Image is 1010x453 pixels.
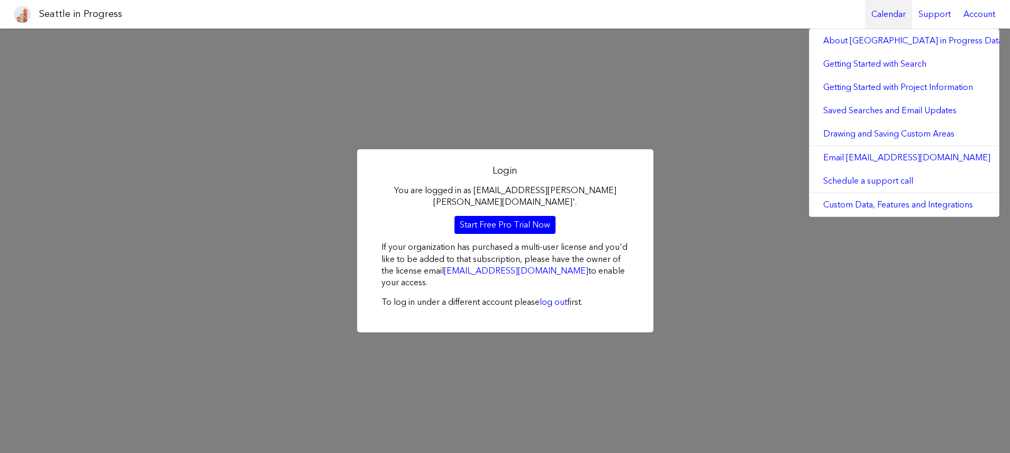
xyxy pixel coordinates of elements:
a: About [GEOGRAPHIC_DATA] in Progress Data [809,29,999,52]
a: Getting Started with Project Information [809,76,999,99]
a: [EMAIL_ADDRESS][DOMAIN_NAME] [444,266,588,276]
a: Start Free Pro Trial Now [454,216,556,234]
h1: Seattle in Progress [39,7,122,21]
a: Email [EMAIL_ADDRESS][DOMAIN_NAME] [809,146,999,169]
a: Custom Data, Features and Integrations [809,193,999,216]
a: Drawing and Saving Custom Areas [809,122,999,146]
a: Schedule a support call [809,169,999,193]
a: Saved Searches and Email Updates [809,99,999,122]
p: You are logged in as [EMAIL_ADDRESS][PERSON_NAME][PERSON_NAME][DOMAIN_NAME]'. [381,185,629,209]
h2: Login [381,164,629,177]
a: Getting Started with Search [809,52,999,76]
img: favicon-96x96.png [14,6,31,23]
p: To log in under a different account please first. [381,296,629,308]
p: If your organization has purchased a multi-user license and you'd like to be added to that subscr... [381,241,629,289]
a: log out [540,297,567,307]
